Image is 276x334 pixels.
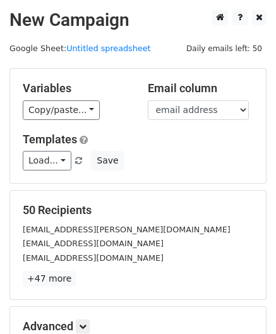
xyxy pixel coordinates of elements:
[23,253,164,263] small: [EMAIL_ADDRESS][DOMAIN_NAME]
[148,81,254,95] h5: Email column
[23,151,71,170] a: Load...
[23,225,231,234] small: [EMAIL_ADDRESS][PERSON_NAME][DOMAIN_NAME]
[23,271,76,287] a: +47 more
[23,203,253,217] h5: 50 Recipients
[23,239,164,248] small: [EMAIL_ADDRESS][DOMAIN_NAME]
[23,81,129,95] h5: Variables
[23,100,100,120] a: Copy/paste...
[66,44,150,53] a: Untitled spreadsheet
[9,44,151,53] small: Google Sheet:
[23,133,77,146] a: Templates
[9,9,267,31] h2: New Campaign
[182,44,267,53] a: Daily emails left: 50
[23,319,253,333] h5: Advanced
[182,42,267,56] span: Daily emails left: 50
[91,151,124,170] button: Save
